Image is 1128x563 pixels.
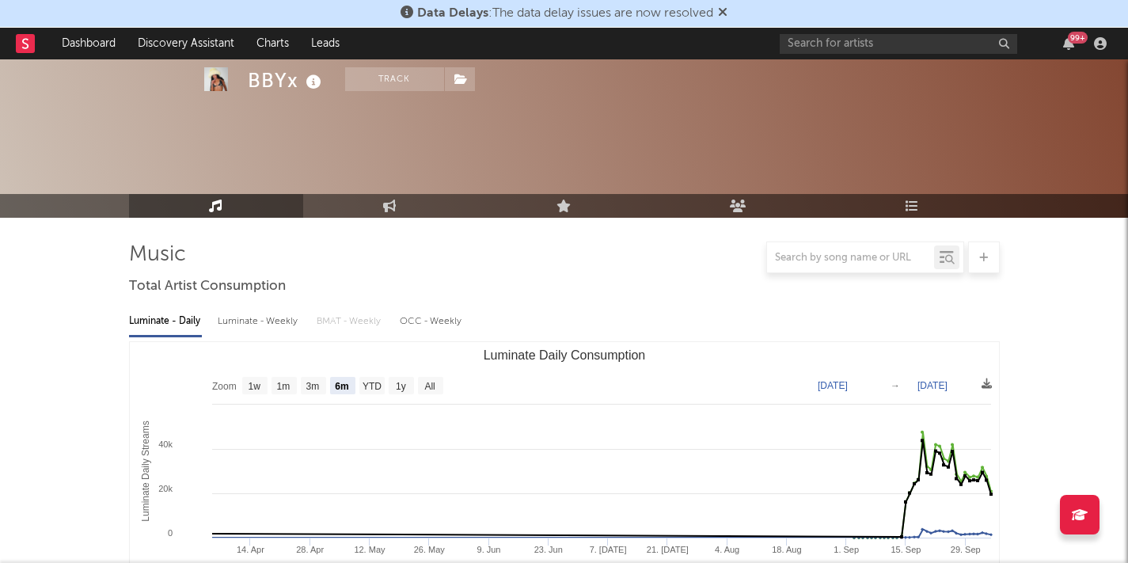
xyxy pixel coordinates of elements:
text: Luminate Daily Consumption [483,348,645,362]
text: Luminate Daily Streams [139,420,150,521]
text: 28. Apr [296,545,324,554]
text: YTD [362,381,381,392]
button: 99+ [1063,37,1074,50]
span: Dismiss [718,7,727,20]
div: BBYx [248,67,325,93]
input: Search for artists [780,34,1017,54]
text: 12. May [354,545,385,554]
text: 23. Jun [534,545,562,554]
a: Charts [245,28,300,59]
span: Total Artist Consumption [129,277,286,296]
text: 6m [335,381,348,392]
a: Leads [300,28,351,59]
div: Luminate - Daily [129,308,202,335]
text: Zoom [212,381,237,392]
div: 99 + [1068,32,1088,44]
text: 1. Sep [834,545,859,554]
button: Track [345,67,444,91]
text: 40k [158,439,173,449]
text: 15. Sep [891,545,921,554]
text: 14. Apr [236,545,264,554]
text: → [891,380,900,391]
text: 1w [248,381,260,392]
text: All [424,381,435,392]
text: 26. May [413,545,445,554]
text: 29. Sep [950,545,980,554]
a: Discovery Assistant [127,28,245,59]
a: Dashboard [51,28,127,59]
text: 1m [276,381,290,392]
text: 20k [158,484,173,493]
text: [DATE] [917,380,948,391]
span: Data Delays [417,7,488,20]
text: 3m [306,381,319,392]
span: : The data delay issues are now resolved [417,7,713,20]
text: 0 [167,528,172,538]
div: OCC - Weekly [400,308,463,335]
text: [DATE] [818,380,848,391]
input: Search by song name or URL [767,252,934,264]
text: 21. [DATE] [646,545,688,554]
text: 4. Aug [715,545,739,554]
text: 18. Aug [772,545,801,554]
div: Luminate - Weekly [218,308,301,335]
text: 9. Jun [477,545,500,554]
text: 7. [DATE] [589,545,626,554]
text: 1y [396,381,406,392]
